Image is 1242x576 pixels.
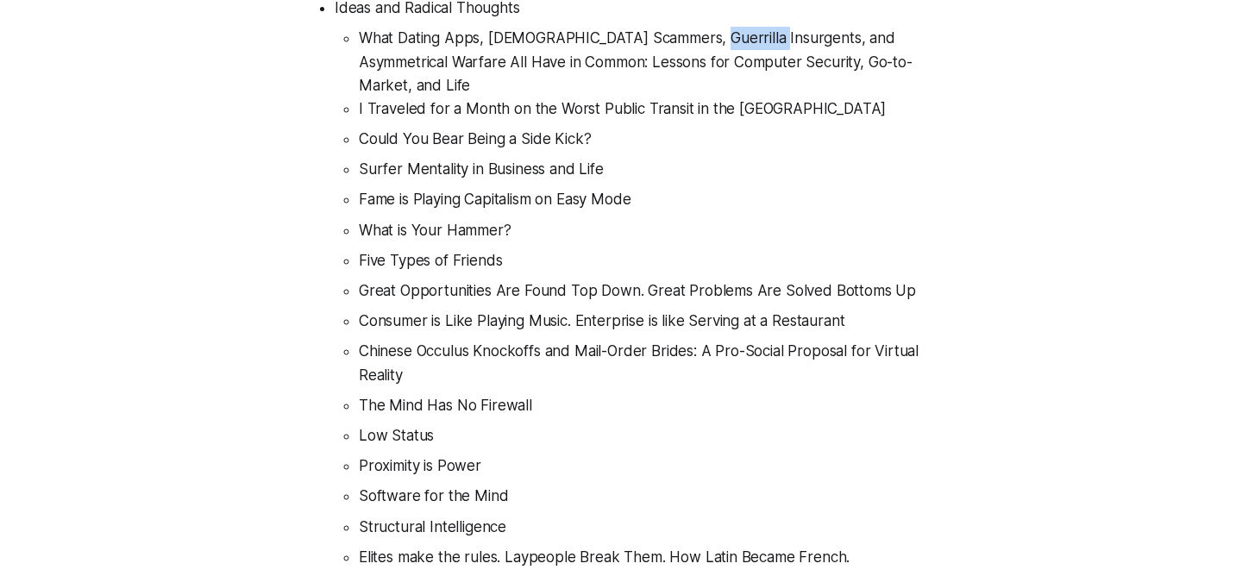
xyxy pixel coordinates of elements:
[359,424,931,448] li: Low Status
[359,279,931,303] li: Great Opportunities Are Found Top Down. Great Problems Are Solved Bottoms Up
[359,188,931,211] li: Fame is Playing Capitalism on Easy Mode
[359,340,931,386] li: Chinese Occulus Knockoffs and Mail-Order Brides: A Pro-Social Proposal for Virtual Reality
[359,128,931,151] li: Could You Bear Being a Side Kick?
[359,97,931,121] li: I Traveled for a Month on the Worst Public Transit in the [GEOGRAPHIC_DATA]
[359,546,931,569] li: Elites make the rules. Laypeople Break Them. How Latin Became French.
[359,485,931,508] li: Software for the Mind
[359,249,931,272] li: Five Types of Friends
[359,516,931,539] li: Structural Intelligence
[359,454,931,478] li: Proximity is Power
[359,27,931,97] li: What Dating Apps, [DEMOGRAPHIC_DATA] Scammers, Guerrilla Insurgents, and Asymmetrical Warfare All...
[359,394,931,417] li: The Mind Has No Firewall
[359,158,931,181] li: Surfer Mentality in Business and Life
[359,310,931,333] li: Consumer is Like Playing Music. Enterprise is like Serving at a Restaurant
[359,219,931,242] li: What is Your Hammer?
